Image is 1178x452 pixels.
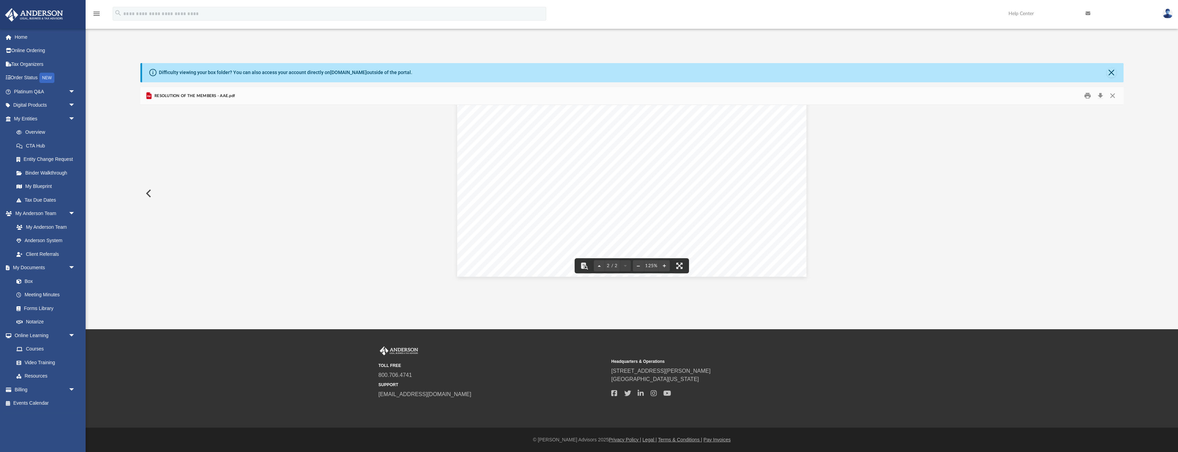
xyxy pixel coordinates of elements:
[5,85,86,98] a: Platinum Q&Aarrow_drop_down
[633,258,644,273] button: Zoom out
[1081,91,1094,101] button: Print
[678,156,700,163] span: Member
[3,8,65,22] img: Anderson Advisors Platinum Portal
[10,220,79,234] a: My Anderson Team
[611,358,839,365] small: Headquarters & Operations
[707,148,720,155] span: Trust
[10,247,82,261] a: Client Referrals
[672,258,687,273] button: Enter fullscreen
[68,261,82,275] span: arrow_drop_down
[68,383,82,397] span: arrow_drop_down
[92,13,101,18] a: menu
[5,44,86,58] a: Online Ordering
[5,30,86,44] a: Home
[378,391,471,397] a: [EMAIL_ADDRESS][DOMAIN_NAME]
[5,71,86,85] a: Order StatusNEW
[10,153,86,166] a: Entity Change Request
[594,258,605,273] button: Previous page
[10,126,86,139] a: Overview
[10,356,79,369] a: Video Training
[10,288,82,302] a: Meeting Minutes
[378,372,412,378] a: 800.706.4741
[378,382,606,388] small: SUPPORT
[1107,68,1116,78] button: Close
[5,57,86,71] a: Tax Organizers
[140,87,1124,282] div: Preview
[757,148,765,155] span: 13,
[39,73,54,83] div: NEW
[330,70,367,75] a: [DOMAIN_NAME]
[1094,91,1107,101] button: Download
[708,124,729,130] span: Member
[10,166,86,180] a: Binder Walkthrough
[663,193,711,200] span: [PERSON_NAME]
[10,193,86,207] a: Tax Due Dates
[1106,91,1119,101] button: Close
[675,156,677,163] span: ,
[5,207,82,221] a: My Anderson Teamarrow_drop_down
[114,9,122,17] i: search
[663,148,677,155] span: Alina
[68,112,82,126] span: arrow_drop_down
[140,105,1124,282] div: File preview
[658,437,702,442] a: Terms & Conditions |
[10,369,82,383] a: Resources
[663,156,675,163] span: 2018
[5,329,82,342] a: Online Learningarrow_drop_down
[92,10,101,18] i: menu
[605,258,620,273] button: 2 / 2
[642,437,657,442] a: Legal |
[86,436,1178,443] div: © [PERSON_NAME] Advisors 2025
[609,437,641,442] a: Privacy Policy |
[10,315,82,329] a: Notarize
[663,124,712,130] span: [PERSON_NAME]
[68,85,82,99] span: arrow_drop_down
[611,368,711,374] a: [STREET_ADDRESS][PERSON_NAME]
[725,148,738,155] span: dated
[5,261,82,275] a: My Documentsarrow_drop_down
[378,362,606,369] small: TOLL FREE
[10,301,79,315] a: Forms Library
[10,180,82,193] a: My Blueprint
[605,264,620,268] span: 2 / 2
[378,346,419,355] img: Anderson Advisors Platinum Portal
[140,105,1124,282] div: Document Viewer
[611,376,699,382] a: [GEOGRAPHIC_DATA][US_STATE]
[681,148,727,155] span: [PERSON_NAME]
[5,396,86,410] a: Events Calendar
[577,258,592,273] button: Toggle findbar
[705,124,707,130] span: ,
[159,69,412,76] div: Difficulty viewing your box folder? You can also access your account directly on outside of the p...
[10,234,82,248] a: Anderson System
[663,181,747,187] span: ___________________________
[703,437,730,442] a: Pay Invoices
[68,207,82,221] span: arrow_drop_down
[663,111,747,118] span: ___________________________
[1163,9,1173,19] img: User Pic
[10,139,86,153] a: CTA Hub
[140,184,155,203] button: Previous File
[68,329,82,343] span: arrow_drop_down
[68,98,82,112] span: arrow_drop_down
[701,193,737,200] span: , as its Trustee
[10,342,82,356] a: Courses
[5,98,86,112] a: Digital Productsarrow_drop_down
[644,264,659,268] div: Current zoom level
[153,93,235,99] span: RESOLUTION OF THE MEMBERS - AAE.pdf
[5,383,86,396] a: Billingarrow_drop_down
[659,258,670,273] button: Zoom in
[10,274,79,288] a: Box
[742,148,754,155] span: June
[5,112,86,126] a: My Entitiesarrow_drop_down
